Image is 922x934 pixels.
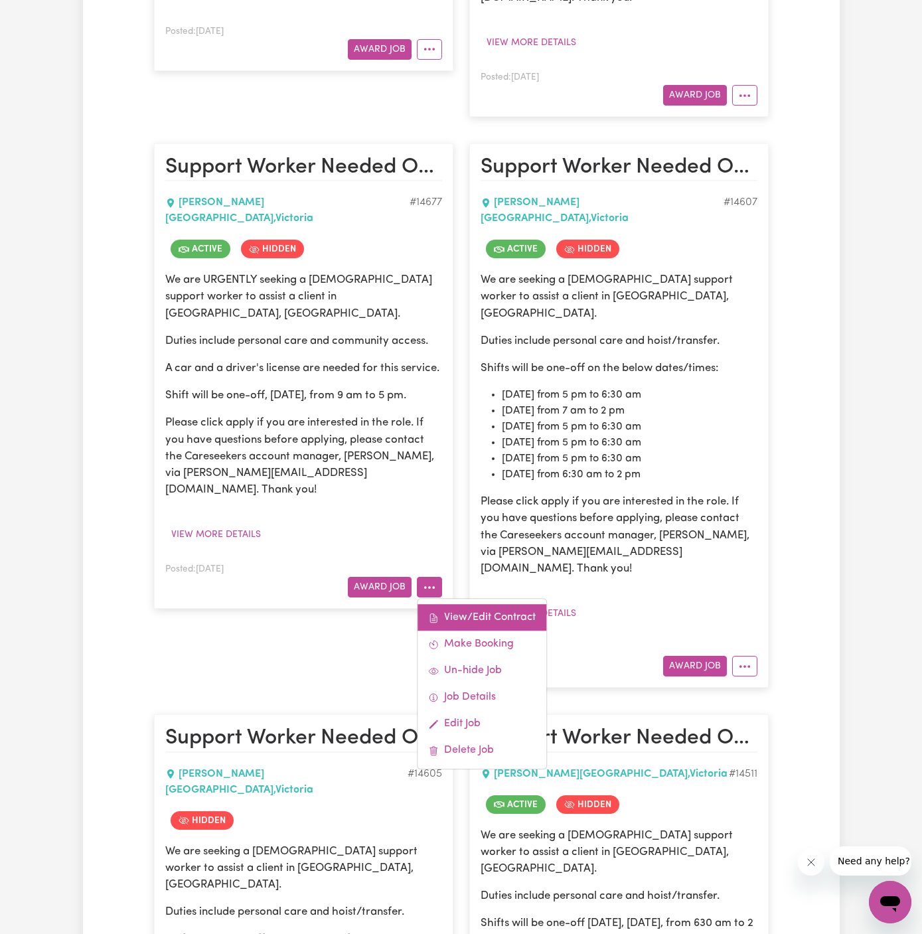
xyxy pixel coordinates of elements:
[729,766,757,782] div: Job ID #14511
[165,27,224,36] span: Posted: [DATE]
[486,795,546,814] span: Job is active
[486,240,546,258] span: Job is active
[165,272,442,322] p: We are URGENTLY seeking a [DEMOGRAPHIC_DATA] support worker to assist a client in [GEOGRAPHIC_DAT...
[502,467,757,483] li: [DATE] from 6:30 am to 2 pm
[556,240,619,258] span: Job is hidden
[165,843,442,894] p: We are seeking a [DEMOGRAPHIC_DATA] support worker to assist a client in [GEOGRAPHIC_DATA], [GEOG...
[165,524,267,545] button: View more details
[502,435,757,451] li: [DATE] from 5 pm to 6:30 am
[732,85,757,106] button: More options
[502,387,757,403] li: [DATE] from 5 pm to 6:30 am
[165,333,442,349] p: Duties include personal care and community access.
[481,333,757,349] p: Duties include personal care and hoist/transfer.
[418,605,546,631] a: View/Edit Contract
[348,577,412,597] button: Award Job
[417,599,547,770] div: More options
[165,155,442,181] h2: Support Worker Needed ONE OFF Saturday 19/07 In Deanside, VIC
[556,795,619,814] span: Job is hidden
[171,811,234,830] span: Job is hidden
[165,766,408,798] div: [PERSON_NAME][GEOGRAPHIC_DATA] , Victoria
[481,766,729,782] div: [PERSON_NAME][GEOGRAPHIC_DATA] , Victoria
[165,387,442,404] p: Shift will be one-off, [DATE], from 9 am to 5 pm.
[502,451,757,467] li: [DATE] from 5 pm to 6:30 am
[165,565,224,574] span: Posted: [DATE]
[165,726,442,752] h2: Support Worker Needed ONE OFF On Today 01/07 Tuesday In Deanside, VIC
[732,656,757,676] button: More options
[481,155,757,181] h2: Support Worker Needed ONE OFF In Deanside, VIC
[502,419,757,435] li: [DATE] from 5 pm to 6:30 am
[418,658,546,684] a: Un-hide Job
[417,39,442,60] button: More options
[417,577,442,597] button: More options
[663,656,727,676] button: Award Job
[418,684,546,711] a: Job Details
[663,85,727,106] button: Award Job
[165,195,410,226] div: [PERSON_NAME][GEOGRAPHIC_DATA] , Victoria
[418,711,546,738] a: Edit Job
[348,39,412,60] button: Award Job
[410,195,442,226] div: Job ID #14677
[165,903,442,920] p: Duties include personal care and hoist/transfer.
[481,73,539,82] span: Posted: [DATE]
[798,849,824,876] iframe: Close message
[241,240,304,258] span: Job is hidden
[481,726,757,752] h2: Support Worker Needed ONE OFF On Wednesday 18/06 and Saturday 07/06, In Deanside, VIC
[502,403,757,419] li: [DATE] from 7 am to 2 pm
[724,195,757,226] div: Job ID #14607
[481,493,757,577] p: Please click apply if you are interested in the role. If you have questions before applying, plea...
[481,272,757,322] p: We are seeking a [DEMOGRAPHIC_DATA] support worker to assist a client in [GEOGRAPHIC_DATA], [GEOG...
[481,827,757,878] p: We are seeking a [DEMOGRAPHIC_DATA] support worker to assist a client in [GEOGRAPHIC_DATA], [GEOG...
[481,33,582,53] button: View more details
[418,738,546,764] a: Delete Job
[418,631,546,658] a: Make Booking
[165,414,442,498] p: Please click apply if you are interested in the role. If you have questions before applying, plea...
[171,240,230,258] span: Job is active
[481,360,757,376] p: Shifts will be one-off on the below dates/times:
[869,881,911,923] iframe: Button to launch messaging window
[481,195,724,226] div: [PERSON_NAME][GEOGRAPHIC_DATA] , Victoria
[165,360,442,376] p: A car and a driver's license are needed for this service.
[830,846,911,876] iframe: Message from company
[481,888,757,904] p: Duties include personal care and hoist/transfer.
[408,766,442,798] div: Job ID #14605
